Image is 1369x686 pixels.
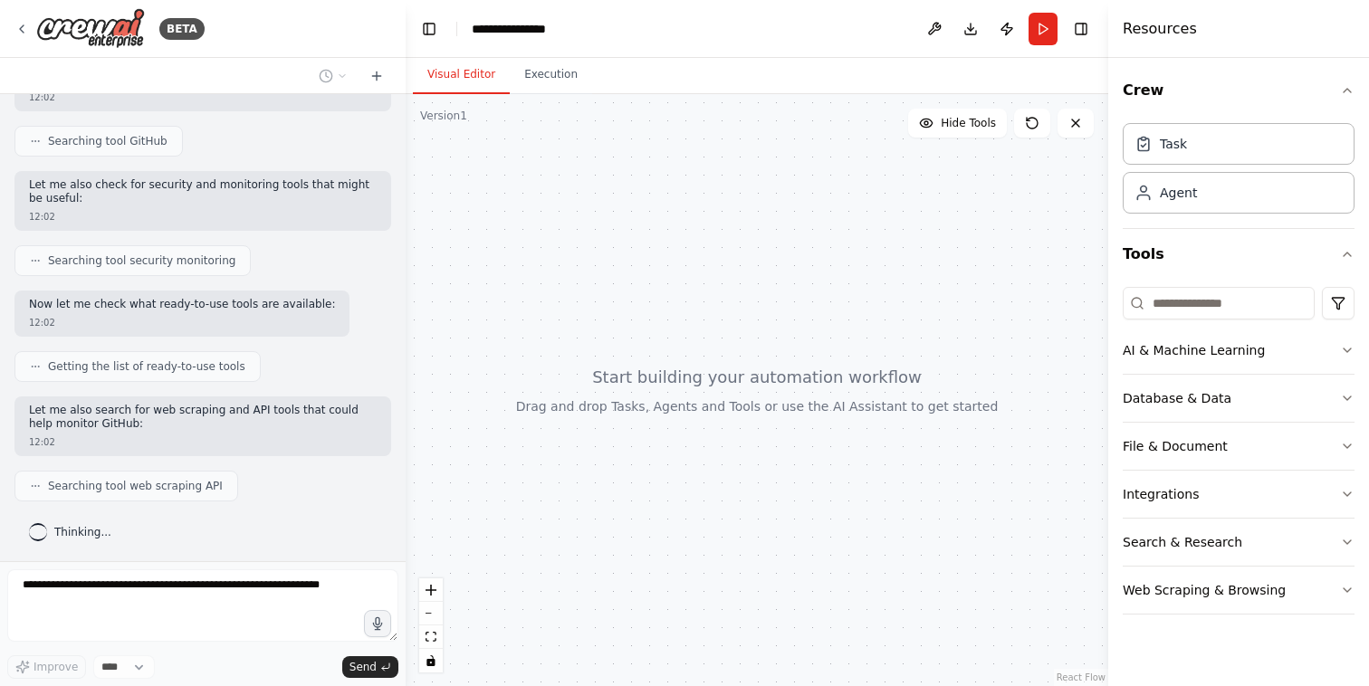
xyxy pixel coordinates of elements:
button: fit view [419,625,443,649]
button: Hide left sidebar [416,16,442,42]
span: Getting the list of ready-to-use tools [48,359,245,374]
button: Visual Editor [413,56,510,94]
span: Searching tool GitHub [48,134,168,148]
p: Let me also check for security and monitoring tools that might be useful: [29,178,377,206]
div: Tools [1123,280,1355,629]
div: Version 1 [420,109,467,123]
p: Let me also search for web scraping and API tools that could help monitor GitHub: [29,404,377,432]
button: Hide Tools [908,109,1007,138]
button: Start a new chat [362,65,391,87]
button: toggle interactivity [419,649,443,672]
textarea: To enrich screen reader interactions, please activate Accessibility in Grammarly extension settings [7,569,398,642]
div: Crew [1123,116,1355,228]
span: Searching tool web scraping API [48,479,223,493]
button: Database & Data [1123,375,1355,422]
button: Integrations [1123,471,1355,518]
h4: Resources [1123,18,1197,40]
button: Execution [510,56,592,94]
button: AI & Machine Learning [1123,327,1355,374]
span: Searching tool security monitoring [48,253,235,268]
button: Hide right sidebar [1068,16,1094,42]
button: Improve [7,655,86,679]
button: Web Scraping & Browsing [1123,567,1355,614]
div: Task [1160,135,1187,153]
a: React Flow attribution [1057,672,1106,682]
span: Send [349,660,377,674]
div: 12:02 [29,91,377,104]
button: zoom in [419,578,443,602]
span: Hide Tools [941,116,996,130]
div: React Flow controls [419,578,443,672]
button: Search & Research [1123,519,1355,566]
div: Agent [1160,184,1197,202]
nav: breadcrumb [472,20,565,38]
span: Improve [34,660,78,674]
button: Click to speak your automation idea [364,610,391,637]
button: Send [342,656,398,678]
button: File & Document [1123,423,1355,470]
button: Crew [1123,65,1355,116]
div: 12:02 [29,435,377,449]
div: 12:02 [29,316,335,329]
div: BETA [159,18,205,40]
button: Tools [1123,229,1355,280]
p: Now let me check what ready-to-use tools are available: [29,298,335,312]
img: Logo [36,8,145,49]
button: Switch to previous chat [311,65,355,87]
button: zoom out [419,602,443,625]
span: Thinking... [54,525,111,539]
div: 12:02 [29,210,377,224]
